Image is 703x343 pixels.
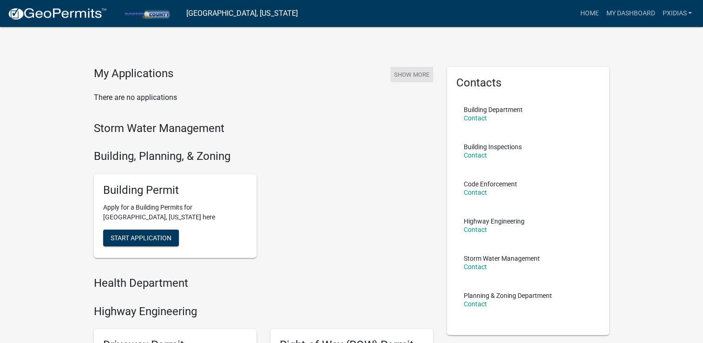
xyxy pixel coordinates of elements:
[456,76,600,90] h5: Contacts
[103,203,247,222] p: Apply for a Building Permits for [GEOGRAPHIC_DATA], [US_STATE] here
[576,5,602,22] a: Home
[103,184,247,197] h5: Building Permit
[94,122,433,135] h4: Storm Water Management
[94,277,433,290] h4: Health Department
[464,106,523,113] p: Building Department
[103,230,179,246] button: Start Application
[94,67,173,81] h4: My Applications
[464,292,552,299] p: Planning & Zoning Department
[464,181,517,187] p: Code Enforcement
[464,300,487,308] a: Contact
[464,144,522,150] p: Building Inspections
[464,114,487,122] a: Contact
[111,234,171,241] span: Start Application
[94,150,433,163] h4: Building, Planning, & Zoning
[464,189,487,196] a: Contact
[390,67,433,82] button: Show More
[464,218,525,224] p: Highway Engineering
[94,305,433,318] h4: Highway Engineering
[94,92,433,103] p: There are no applications
[114,7,179,20] img: Porter County, Indiana
[186,6,298,21] a: [GEOGRAPHIC_DATA], [US_STATE]
[658,5,696,22] a: pxidias
[464,226,487,233] a: Contact
[602,5,658,22] a: My Dashboard
[464,263,487,270] a: Contact
[464,255,540,262] p: Storm Water Management
[464,152,487,159] a: Contact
